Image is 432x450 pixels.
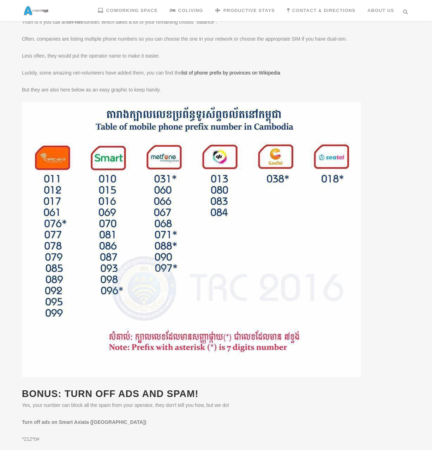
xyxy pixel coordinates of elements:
[22,401,410,410] p: Yes, your number can block all the spam from your operator, they don't tell you how, but we do!
[178,8,203,13] span: Coliving
[22,51,410,60] p: Less often, they would put the operator name to make it easier.
[106,8,158,13] span: Coworking Space
[22,34,410,43] p: Often, companies are listing multiple phone numbers so you can choose the one in your network or ...
[367,8,394,13] span: About us
[181,70,280,76] a: list of phone prefix by provinces on Wikipedia
[67,19,83,25] strong: off-net
[22,102,361,377] img: fn-2017-03-20-12-50-35-3.jpg
[22,17,410,26] p: Truth is if you call an number, which takes a lot of your remaining credits "balance".
[22,387,410,401] h2: BONUS: Turn off ads and spam!
[22,419,146,425] strong: Turn off ads on Smart Axiata ([GEOGRAPHIC_DATA])
[292,8,355,13] span: Contact & Directions
[22,85,410,94] p: But they are also here below as an easy graphic to keep handy.
[22,68,410,77] p: Luckily, some amazing net-volunteers have added them, you can find the
[223,8,275,13] span: Productive Stays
